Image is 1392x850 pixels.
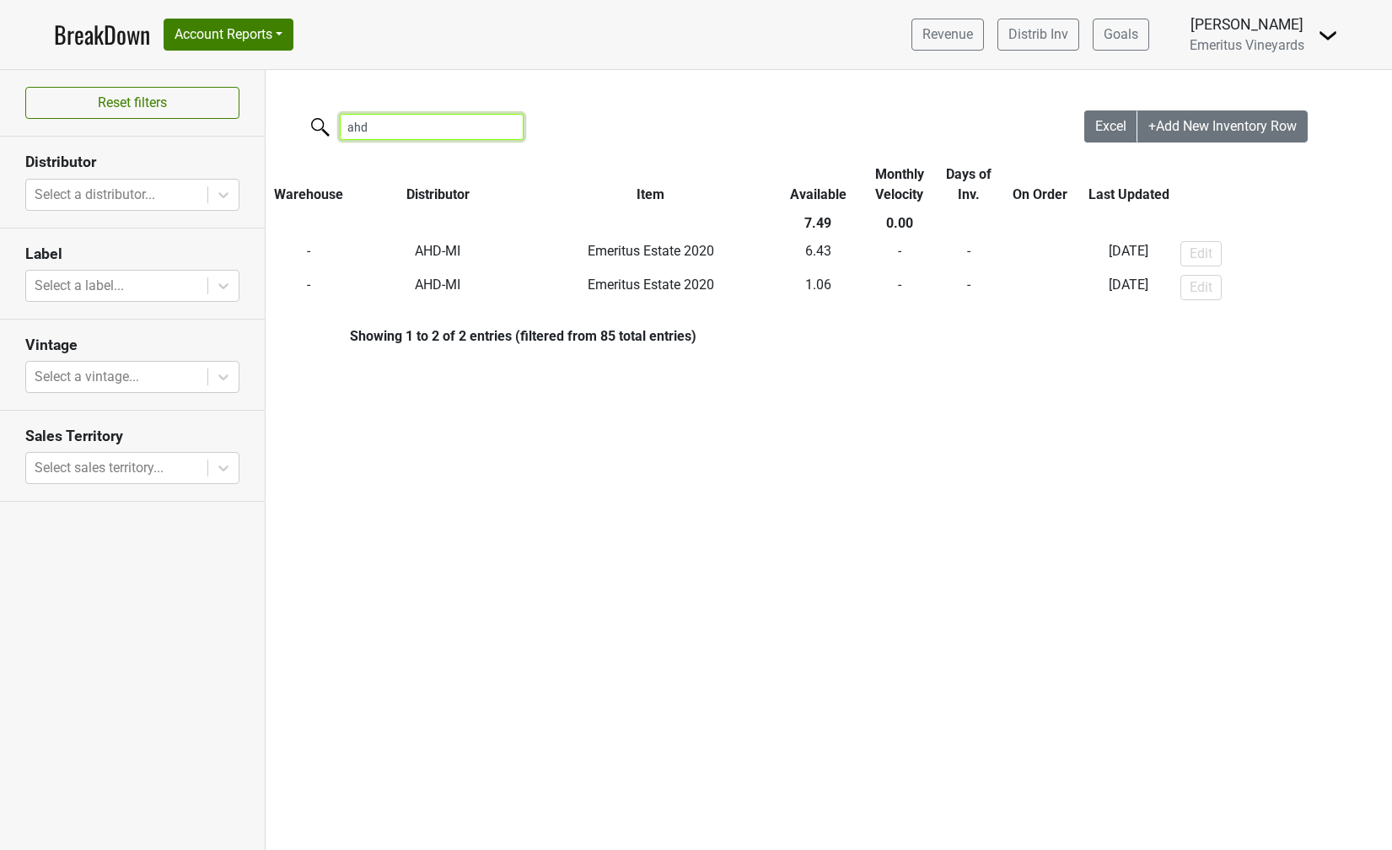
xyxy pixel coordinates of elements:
[1081,271,1176,304] td: [DATE]
[859,271,939,304] td: -
[266,271,351,304] td: -
[1190,13,1304,35] div: [PERSON_NAME]
[777,238,859,272] td: 6.43
[25,428,239,445] h3: Sales Territory
[588,277,714,293] span: Emeritus Estate 2020
[998,271,1081,304] td: -
[351,271,524,304] td: AHD-MI
[939,160,998,209] th: Days of Inv.: activate to sort column ascending
[777,271,859,304] td: 1.06
[1190,37,1304,53] span: Emeritus Vineyards
[54,17,150,52] a: BreakDown
[1095,118,1126,134] span: Excel
[266,238,351,272] td: -
[777,160,859,209] th: Available: activate to sort column ascending
[998,238,1081,272] td: -
[939,271,998,304] td: -
[25,245,239,263] h3: Label
[588,243,714,259] span: Emeritus Estate 2020
[164,19,293,51] button: Account Reports
[1180,275,1222,300] button: Edit
[859,238,939,272] td: -
[911,19,984,51] a: Revenue
[25,336,239,354] h3: Vintage
[524,160,777,209] th: Item: activate to sort column ascending
[1081,238,1176,272] td: [DATE]
[939,238,998,272] td: -
[266,160,351,209] th: Warehouse: activate to sort column ascending
[998,160,1081,209] th: On Order: activate to sort column ascending
[1148,118,1297,134] span: +Add New Inventory Row
[351,160,524,209] th: Distributor: activate to sort column ascending
[25,153,239,171] h3: Distributor
[25,87,239,119] button: Reset filters
[266,328,696,344] div: Showing 1 to 2 of 2 entries (filtered from 85 total entries)
[351,238,524,272] td: AHD-MI
[1137,110,1308,143] button: +Add New Inventory Row
[997,19,1079,51] a: Distrib Inv
[1084,110,1138,143] button: Excel
[859,209,939,238] th: 0.00
[859,160,939,209] th: Monthly Velocity: activate to sort column ascending
[777,209,859,238] th: 7.49
[1318,25,1338,46] img: Dropdown Menu
[1180,241,1222,266] button: Edit
[1093,19,1149,51] a: Goals
[1081,160,1176,209] th: Last Updated: activate to sort column ascending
